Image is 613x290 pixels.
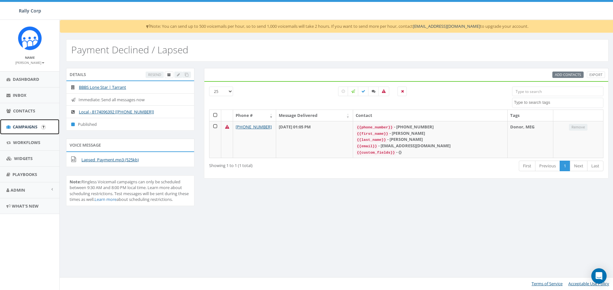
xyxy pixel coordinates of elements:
[519,161,535,171] a: First
[15,59,44,65] a: [PERSON_NAME]
[508,110,553,121] th: Tags
[13,108,35,114] span: Contacts
[66,93,194,106] li: Immediate: Send all messages now
[12,172,37,177] span: Playbooks
[66,118,194,131] li: Published
[378,87,389,96] label: Bounced
[591,268,607,284] div: Open Intercom Messenger
[71,98,79,102] i: Immediate: Send all messages now
[71,122,78,126] i: Published
[348,87,359,96] label: Sending
[508,121,553,158] td: Donor, MEG
[14,156,33,161] span: Widgets
[397,87,407,96] label: Removed
[560,161,570,171] a: 1
[338,87,348,96] label: Pending
[71,44,188,55] h2: Payment Declined / Lapsed
[356,143,378,149] code: {{email}}
[66,139,194,151] div: Voice Message
[512,87,603,96] input: Type to search
[15,60,44,65] small: [PERSON_NAME]
[276,121,353,158] td: [DATE] 01:05 PM
[413,23,480,29] a: [EMAIL_ADDRESS][DOMAIN_NAME]
[12,203,39,209] span: What's New
[13,124,37,130] span: Campaigns
[356,124,505,130] div: - [PHONE_NUMBER]
[167,72,171,77] span: Archive Campaign
[587,72,605,78] a: Export
[568,281,609,286] a: Acceptable Use Policy
[79,109,154,115] a: Local - 8174096392 [[PHONE_NUMBER]]
[276,110,353,121] th: Message Delivered: activate to sort column ascending
[70,179,189,202] span: Ringless Voicemail campaigns can only be scheduled between 9:30 AM and 8:00 PM local time. Learn ...
[356,137,387,143] code: {{last_name}}
[353,110,508,121] th: Contact
[25,55,35,60] small: Name
[236,124,272,130] a: [PHONE_NUMBER]
[587,161,603,171] a: Last
[41,125,46,129] input: Submit
[19,8,41,14] span: Rally Corp
[70,179,81,185] b: Note:
[356,149,505,156] div: - {}
[209,160,368,169] div: Showing 1 to 1 (1 total)
[356,136,505,143] div: - [PERSON_NAME]
[356,130,505,137] div: - [PERSON_NAME]
[11,187,25,193] span: Admin
[233,110,276,121] th: Phone #: activate to sort column ascending
[535,161,560,171] a: Previous
[570,161,587,171] a: Next
[13,92,26,98] span: Inbox
[79,84,126,90] a: BBBS Lone Star | Tarrant
[81,157,139,163] a: Lapsed_Payment.mp3 (525kb)
[356,125,394,130] code: {{phone_number}}
[532,281,563,286] a: Terms of Service
[66,68,194,81] div: Details
[368,87,379,96] label: Replied
[514,100,603,105] textarea: Search
[356,143,505,149] div: - [EMAIL_ADDRESS][DOMAIN_NAME]
[95,196,117,202] a: Learn more
[13,140,40,145] span: Workflows
[356,131,390,137] code: {{first_name}}
[18,26,42,50] img: Icon_1.png
[358,87,369,96] label: Delivered
[13,76,39,82] span: Dashboard
[356,150,396,156] code: {{custom_fields}}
